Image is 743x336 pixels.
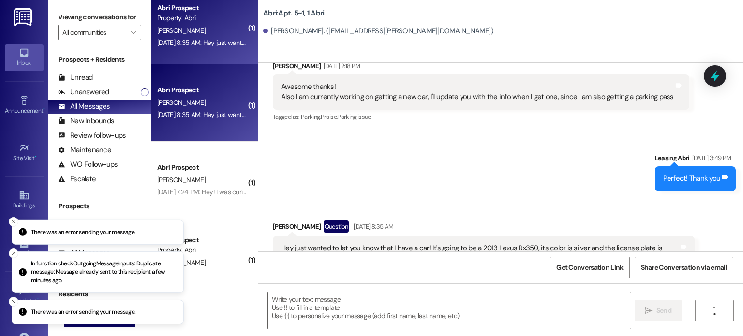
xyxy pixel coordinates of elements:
[5,234,44,261] a: Leads
[157,188,393,196] div: [DATE] 7:24 PM: Hey! I was curious for housing, rooms are first come first serve, right?
[157,26,206,35] span: [PERSON_NAME]
[635,257,733,278] button: Share Conversation via email
[157,175,206,184] span: [PERSON_NAME]
[35,153,36,160] span: •
[301,113,321,121] span: Parking ,
[48,201,151,211] div: Prospects
[157,162,247,173] div: Abri Prospect
[711,307,718,315] i: 
[31,308,136,317] p: There was an error sending your message.
[5,187,44,213] a: Buildings
[58,145,111,155] div: Maintenance
[157,85,247,95] div: Abri Prospect
[157,98,206,107] span: [PERSON_NAME]
[281,82,674,102] div: Awesome thanks! Also I am currently working on getting a new car, I'll update you with the info w...
[58,160,118,170] div: WO Follow-ups
[645,307,652,315] i: 
[157,258,206,267] span: [PERSON_NAME]
[5,282,44,308] a: Templates •
[273,110,689,124] div: Tagged as:
[58,87,109,97] div: Unanswered
[157,3,247,13] div: Abri Prospect
[58,174,96,184] div: Escalate
[663,174,721,184] div: Perfect! Thank you
[157,38,583,47] div: [DATE] 8:35 AM: Hey just wanted to let you know that I have a car! It's going to be a 2013 Lexus ...
[321,61,360,71] div: [DATE] 2:18 PM
[62,25,126,40] input: All communities
[157,13,247,23] div: Property: Abri
[324,220,349,233] div: Question
[157,110,583,119] div: [DATE] 8:35 AM: Hey just wanted to let you know that I have a car! It's going to be a 2013 Lexus ...
[635,300,682,321] button: Send
[5,44,44,71] a: Inbox
[281,243,679,264] div: Hey just wanted to let you know that I have a car! It's going to be a 2013 Lexus Rx350, its color...
[48,55,151,65] div: Prospects + Residents
[556,263,623,273] span: Get Conversation Link
[690,153,731,163] div: [DATE] 3:49 PM
[9,297,18,307] button: Close toast
[321,113,337,121] span: Praise ,
[5,140,44,166] a: Site Visit •
[263,26,493,36] div: [PERSON_NAME]. ([EMAIL_ADDRESS][PERSON_NAME][DOMAIN_NAME])
[31,228,136,236] p: There was an error sending your message.
[58,102,110,112] div: All Messages
[641,263,727,273] span: Share Conversation via email
[43,106,45,113] span: •
[31,259,176,285] p: In function checkOutgoingMessageInputs: Duplicate message: Message already sent to this recipient...
[9,248,18,258] button: Close toast
[273,220,695,236] div: [PERSON_NAME]
[351,221,393,232] div: [DATE] 8:35 AM
[58,131,126,141] div: Review follow-ups
[273,61,689,74] div: [PERSON_NAME]
[263,8,324,18] b: Abri: Apt. 5~1, 1 Abri
[58,10,141,25] label: Viewing conversations for
[337,113,371,121] span: Parking issue
[9,217,18,226] button: Close toast
[550,257,629,278] button: Get Conversation Link
[14,8,34,26] img: ResiDesk Logo
[58,116,114,126] div: New Inbounds
[655,153,736,166] div: Leasing Abri
[58,73,93,83] div: Unread
[131,29,136,36] i: 
[656,306,671,316] span: Send
[157,245,247,255] div: Property: Abri
[157,235,247,245] div: Abri Prospect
